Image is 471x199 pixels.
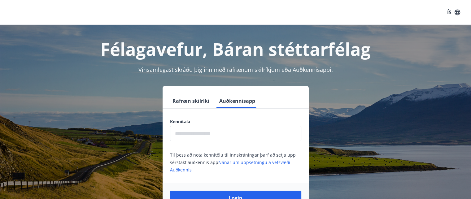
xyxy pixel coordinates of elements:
h1: Félagavefur, Báran stéttarfélag [20,37,451,61]
label: Kennitala [170,119,301,125]
button: Rafræn skilríki [170,93,212,108]
span: Vinsamlegast skráðu þig inn með rafrænum skilríkjum eða Auðkennisappi. [138,66,333,73]
button: ÍS [444,7,464,18]
span: Til þess að nota kennitölu til innskráningar þarf að setja upp sérstakt auðkennis app [170,152,296,173]
a: Nánar um uppsetningu á vefsvæði Auðkennis [170,159,290,173]
button: Auðkennisapp [217,93,258,108]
